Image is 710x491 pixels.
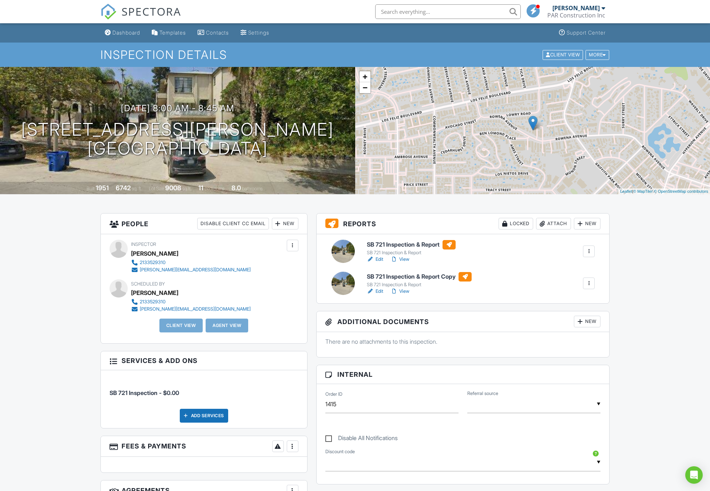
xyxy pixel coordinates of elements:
[543,50,583,60] div: Client View
[586,50,609,60] div: More
[272,218,298,229] div: New
[131,306,251,313] a: [PERSON_NAME][EMAIL_ADDRESS][DOMAIN_NAME]
[367,282,472,288] div: SB 721 Inspection & Report
[131,287,178,298] div: [PERSON_NAME]
[140,306,251,312] div: [PERSON_NAME][EMAIL_ADDRESS][DOMAIN_NAME]
[325,338,601,346] p: There are no attachments to this inspection.
[131,298,251,306] a: 2133529310
[499,218,533,229] div: Locked
[317,213,610,234] h3: Reports
[390,288,409,295] a: View
[248,29,269,36] div: Settings
[101,436,307,457] h3: Fees & Payments
[390,256,409,263] a: View
[149,26,189,40] a: Templates
[238,26,272,40] a: Settings
[182,186,191,191] span: sq.ft.
[231,184,241,192] div: 8.0
[317,365,610,384] h3: Internal
[101,213,307,234] h3: People
[122,4,181,19] span: SPECTORA
[325,435,398,444] label: Disable All Notifications
[360,82,370,93] a: Zoom out
[205,186,225,191] span: bedrooms
[140,299,166,305] div: 2133529310
[131,259,251,266] a: 2133529310
[685,466,703,484] div: Open Intercom Messenger
[367,250,456,256] div: SB 721 Inspection & Report
[552,4,600,12] div: [PERSON_NAME]
[149,186,164,191] span: Lot Size
[574,316,600,327] div: New
[574,218,600,229] div: New
[620,189,632,193] a: Leaflet
[159,29,186,36] div: Templates
[165,184,181,192] div: 9008
[536,218,571,229] div: Attach
[140,267,251,273] div: [PERSON_NAME][EMAIL_ADDRESS][DOMAIN_NAME]
[180,409,228,423] div: Add Services
[100,48,610,61] h1: Inspection Details
[567,29,606,36] div: Support Center
[131,241,156,247] span: Inspector
[206,29,229,36] div: Contacts
[116,184,131,192] div: 6742
[110,376,298,403] li: Service: SB 721 Inspection
[100,4,116,20] img: The Best Home Inspection Software - Spectora
[140,260,166,266] div: 2133529310
[131,281,165,287] span: Scheduled By
[367,272,472,282] h6: SB 721 Inspection & Report Copy
[197,218,269,229] div: Disable Client CC Email
[367,240,456,250] h6: SB 721 Inspection & Report
[112,29,140,36] div: Dashboard
[542,52,585,57] a: Client View
[654,189,708,193] a: © OpenStreetMap contributors
[367,272,472,288] a: SB 721 Inspection & Report Copy SB 721 Inspection & Report
[131,266,251,274] a: [PERSON_NAME][EMAIL_ADDRESS][DOMAIN_NAME]
[195,26,232,40] a: Contacts
[21,120,334,159] h1: [STREET_ADDRESS][PERSON_NAME] [GEOGRAPHIC_DATA]
[87,186,95,191] span: Built
[131,248,178,259] div: [PERSON_NAME]
[360,71,370,82] a: Zoom in
[96,184,109,192] div: 1951
[547,12,605,19] div: PAR Construction Inc
[618,188,710,195] div: |
[556,26,608,40] a: Support Center
[467,390,498,397] label: Referral source
[132,186,142,191] span: sq. ft.
[325,391,342,398] label: Order ID
[375,4,521,19] input: Search everything...
[100,10,181,25] a: SPECTORA
[110,389,179,396] span: SB 721 Inspection - $0.00
[101,351,307,370] h3: Services & Add ons
[242,186,263,191] span: bathrooms
[367,240,456,256] a: SB 721 Inspection & Report SB 721 Inspection & Report
[367,288,383,295] a: Edit
[633,189,653,193] a: © MapTiler
[367,256,383,263] a: Edit
[325,448,355,455] label: Discount code
[317,311,610,332] h3: Additional Documents
[121,103,234,113] h3: [DATE] 8:00 am - 8:45 am
[198,184,203,192] div: 11
[102,26,143,40] a: Dashboard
